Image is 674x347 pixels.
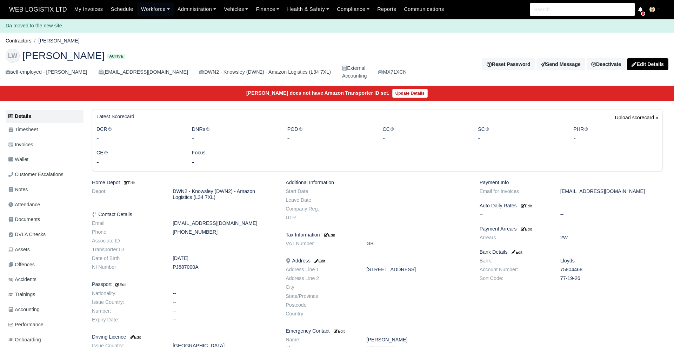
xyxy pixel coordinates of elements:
[8,231,46,239] span: DVLA Checks
[313,259,325,263] small: Edit
[92,180,275,186] h6: Home Depot
[96,114,134,120] h6: Latest Scorecard
[174,2,220,16] a: Administration
[474,267,555,273] dt: Account Number:
[87,308,167,314] dt: Number:
[6,68,87,76] div: self-employed - [PERSON_NAME]
[6,49,20,63] div: LW
[280,197,361,203] dt: Leave Date
[283,2,333,16] a: Health & Safety
[91,149,187,167] div: CE
[99,68,188,76] div: [EMAIL_ADDRESS][DOMAIN_NAME]
[555,267,668,273] dd: 75804468
[167,291,280,296] dd: --
[382,133,467,143] div: -
[6,228,84,241] a: DVLA Checks
[6,38,32,44] a: Contractors
[324,233,335,237] small: Edit
[568,125,663,143] div: PHR
[400,2,448,16] a: Communications
[87,229,167,235] dt: Phone
[474,235,555,241] dt: Arrears
[474,188,555,194] dt: Email for Invoices
[361,337,474,343] dd: [PERSON_NAME]
[87,188,167,200] dt: Depot:
[187,125,282,143] div: DNRs
[342,64,367,80] div: External Accounting
[480,249,663,255] h6: Bank Details
[286,180,469,186] h6: Additional Information
[287,133,372,143] div: -
[8,275,36,283] span: Accidents
[87,317,167,323] dt: Expiry Date:
[187,149,282,167] div: Focus
[8,171,64,179] span: Customer Escalations
[92,212,275,218] h6: Contact Details
[555,212,668,218] dd: --
[280,293,361,299] dt: State/Province
[555,188,668,194] dd: [EMAIL_ADDRESS][DOMAIN_NAME]
[92,334,275,340] h6: Driving Licence
[6,213,84,226] a: Documents
[192,133,277,143] div: -
[510,250,522,254] small: Edit
[8,306,40,314] span: Accounting
[87,291,167,296] dt: Nationality:
[474,212,555,218] dt: --
[71,2,107,16] a: My Invoices
[530,3,635,16] input: Search...
[167,220,280,226] dd: [EMAIL_ADDRESS][DOMAIN_NAME]
[123,180,135,185] a: Edit
[286,328,469,334] h6: Emergency Contact
[123,181,135,185] small: Edit
[6,183,84,196] a: Notes
[6,123,84,136] a: Timesheet
[280,302,361,308] dt: Postcode
[92,281,275,287] h6: Passport
[6,110,84,123] a: Details
[6,2,71,16] span: WEB LOGISTIX LTD
[8,201,40,209] span: Attendance
[377,125,473,143] div: CC
[510,249,522,255] a: Edit
[87,247,167,253] dt: Transporter ID
[6,303,84,316] a: Accounting
[8,155,28,164] span: Wallet
[32,37,80,45] li: [PERSON_NAME]
[313,258,325,263] a: Edit
[167,308,280,314] dd: --
[280,241,361,247] dt: VAT Number
[8,246,30,254] span: Assets
[6,198,84,212] a: Attendance
[536,58,585,70] a: Send Message
[129,335,141,339] small: Edit
[22,51,105,60] span: [PERSON_NAME]
[96,157,181,167] div: -
[482,58,535,70] button: Reset Password
[87,220,167,226] dt: Email
[114,281,126,287] a: Edit
[332,328,345,334] a: Edit
[8,321,44,329] span: Performance
[323,232,335,238] a: Edit
[478,133,563,143] div: -
[96,133,181,143] div: -
[587,58,626,70] a: Deactivate
[378,68,406,76] a: MX71XCN
[6,288,84,301] a: Trainings
[282,125,378,143] div: POD
[480,226,663,232] h6: Payment Arrears
[280,206,361,212] dt: Company Reg.
[8,215,40,223] span: Documents
[8,291,35,299] span: Trainings
[167,188,280,200] dd: DWN2 - Knowsley (DWN2) - Amazon Logistics (L34 7XL)
[521,204,532,208] small: Edit
[280,215,361,221] dt: UTR
[361,267,474,273] dd: [STREET_ADDRESS]
[6,168,84,181] a: Customer Escalations
[167,317,280,323] dd: --
[334,329,345,333] small: Edit
[361,241,474,247] dd: GB
[87,238,167,244] dt: Associate ID
[8,261,35,269] span: Offences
